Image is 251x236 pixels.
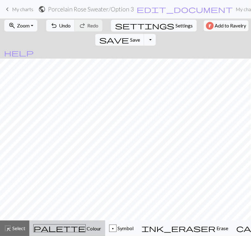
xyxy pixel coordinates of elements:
span: undo [50,21,58,30]
button: SettingsSettings [111,20,197,31]
button: Add to Ravelry [204,20,249,31]
img: Ravelry [206,22,214,30]
span: help [4,48,34,57]
h2: Porcelain Rose Sweater / Option 3 [48,6,134,13]
span: Save [130,37,140,43]
div: p [109,225,116,232]
a: My charts [4,4,33,14]
span: My charts [12,6,33,12]
span: public [38,5,46,14]
button: p Symbol [105,221,138,236]
span: Erase [216,225,228,231]
span: save [99,35,129,44]
span: keyboard_arrow_left [4,5,11,14]
span: edit_document [137,5,233,14]
span: zoom_in [8,21,16,30]
span: Select [11,225,25,231]
span: Add to Ravelry [215,22,246,30]
span: ink_eraser [142,224,216,233]
span: palette [34,224,85,233]
button: Colour [29,221,105,236]
span: highlight_alt [4,224,11,233]
span: Zoom [17,23,30,28]
button: Zoom [4,20,37,31]
span: Undo [59,23,71,28]
span: Symbol [117,225,134,231]
span: Settings [175,22,193,29]
button: Erase [138,221,232,236]
button: Undo [46,20,75,31]
i: Settings [115,22,174,29]
button: Save [95,34,144,46]
span: settings [115,21,174,30]
span: Colour [86,226,101,231]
